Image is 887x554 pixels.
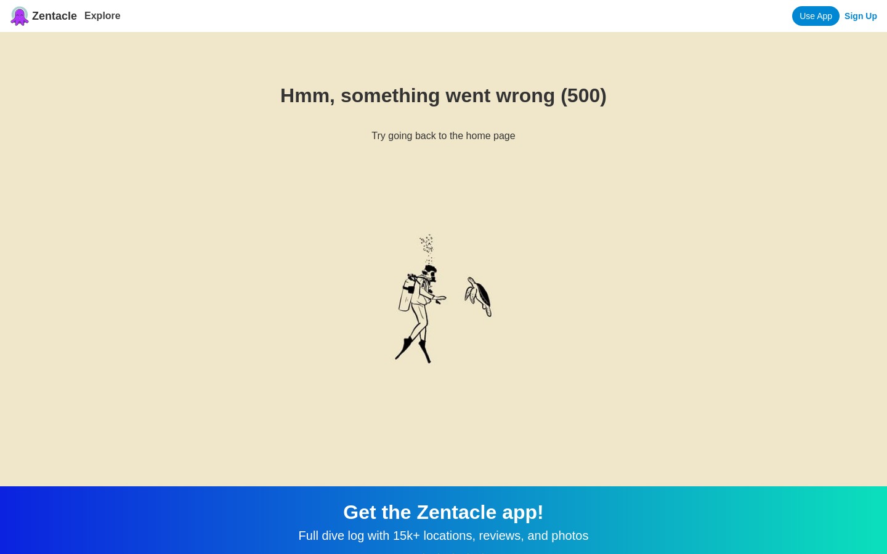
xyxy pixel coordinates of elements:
[844,11,877,21] a: Sign Up
[39,84,848,107] h1: Hmm, something went wrong (500)
[15,501,872,524] div: Get the Zentacle app!
[39,130,848,142] h6: Try going back to the home page
[792,6,840,26] a: Use App
[339,164,548,444] img: Diver with turtle
[15,529,872,543] div: Full dive log with 15k+ locations, reviews, and photos
[10,6,30,26] img: Zentacle logo
[84,10,121,21] a: Explore
[10,6,77,26] a: Zentacle logoZentacle
[32,10,77,23] span: Zentacle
